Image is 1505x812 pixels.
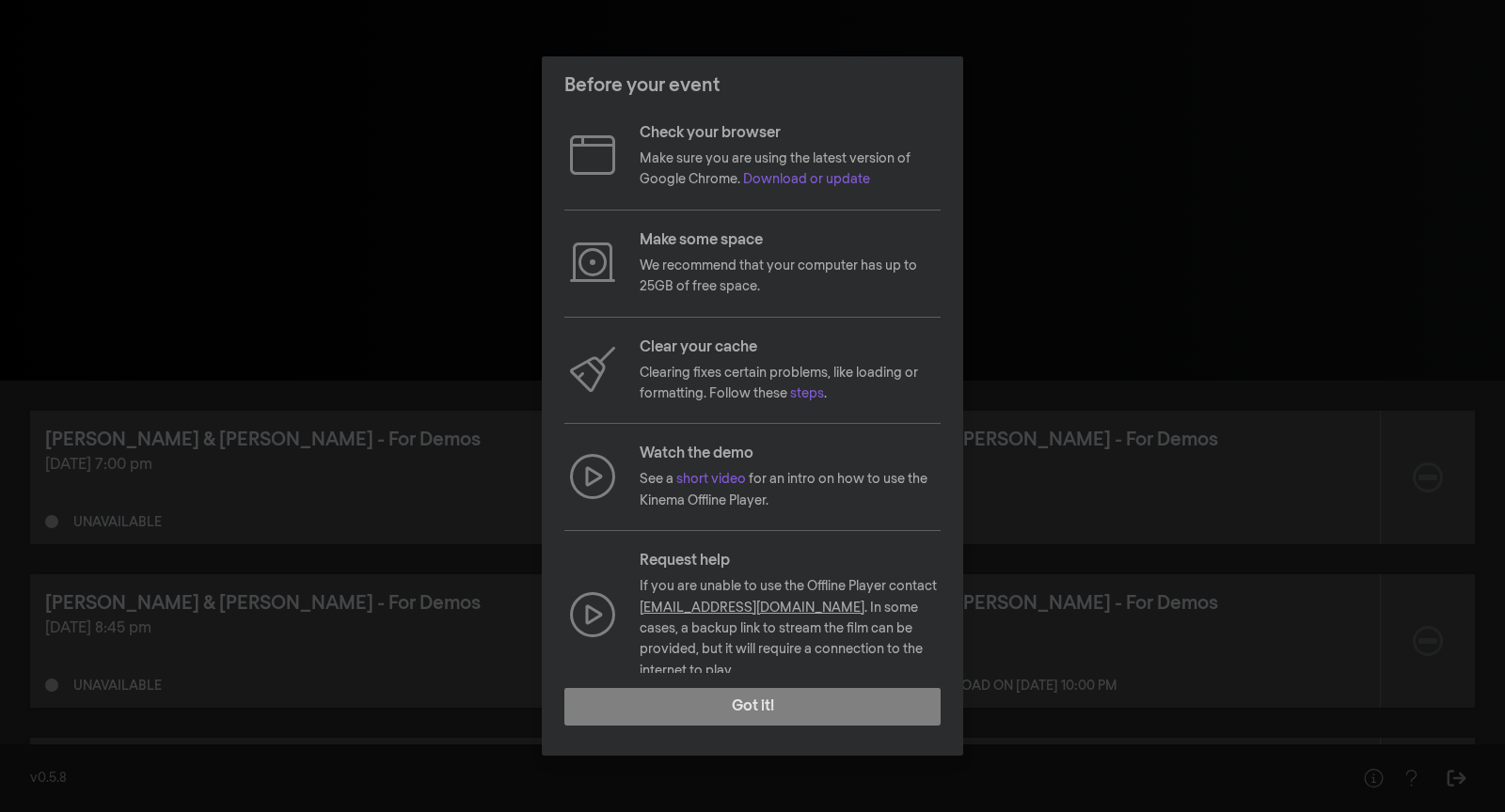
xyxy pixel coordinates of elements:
[640,148,941,191] p: Make sure you are using the latest version of Google Chrome.
[676,473,746,486] a: short video
[640,256,941,298] p: We recommend that your computer has up to 25GB of free space.
[640,443,941,465] p: Watch the demo
[743,173,870,186] a: Download or update
[640,336,941,359] p: Clear your cache
[564,688,941,726] button: Got it!
[640,122,941,145] p: Check your browser
[640,550,941,572] p: Request help
[640,576,941,681] p: If you are unable to use the Offline Player contact . In some cases, a backup link to stream the ...
[542,56,963,115] header: Before your event
[640,601,864,615] a: [EMAIL_ADDRESS][DOMAIN_NAME]
[790,387,824,400] a: steps
[640,229,941,252] p: Make some space
[640,469,941,511] p: See a for an intro on how to use the Kinema Offline Player.
[640,363,941,405] p: Clearing fixes certain problems, like loading or formatting. Follow these .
